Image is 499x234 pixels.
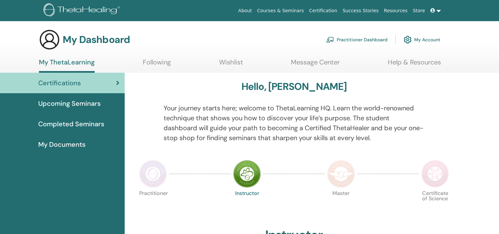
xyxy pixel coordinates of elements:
[404,34,412,45] img: cog.svg
[255,5,307,17] a: Courses & Seminars
[404,32,440,47] a: My Account
[421,191,449,218] p: Certificate of Science
[421,160,449,188] img: Certificate of Science
[38,78,81,88] span: Certifications
[164,103,424,143] p: Your journey starts here; welcome to ThetaLearning HQ. Learn the world-renowned technique that sh...
[139,191,167,218] p: Practitioner
[410,5,428,17] a: Store
[39,58,95,73] a: My ThetaLearning
[327,160,355,188] img: Master
[38,119,104,129] span: Completed Seminars
[306,5,340,17] a: Certification
[241,81,347,93] h3: Hello, [PERSON_NAME]
[381,5,410,17] a: Resources
[235,5,254,17] a: About
[388,58,441,71] a: Help & Resources
[143,58,171,71] a: Following
[233,191,261,218] p: Instructor
[39,29,60,50] img: generic-user-icon.jpg
[327,191,355,218] p: Master
[326,32,388,47] a: Practitioner Dashboard
[44,3,122,18] img: logo.png
[291,58,340,71] a: Message Center
[38,98,101,108] span: Upcoming Seminars
[326,37,334,43] img: chalkboard-teacher.svg
[233,160,261,188] img: Instructor
[63,34,130,46] h3: My Dashboard
[139,160,167,188] img: Practitioner
[219,58,243,71] a: Wishlist
[38,139,85,149] span: My Documents
[340,5,381,17] a: Success Stories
